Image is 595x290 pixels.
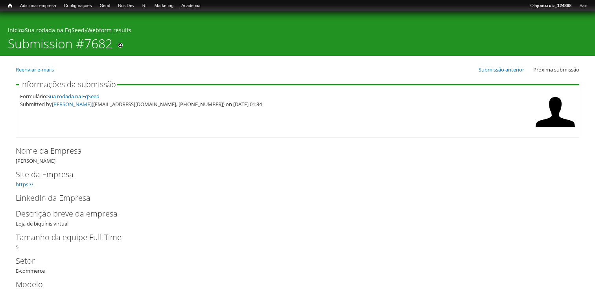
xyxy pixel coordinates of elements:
[52,101,92,108] a: [PERSON_NAME]
[536,126,575,133] a: Ver perfil do usuário.
[20,92,532,100] div: Formulário:
[19,81,117,88] legend: Informações da submissão
[16,2,60,10] a: Adicionar empresa
[60,2,96,10] a: Configurações
[177,2,204,10] a: Academia
[16,145,566,157] label: Nome da Empresa
[8,26,22,34] a: Início
[16,208,579,228] div: Loja de biquínis virtual
[526,2,575,10] a: Olájoao.ruiz_124888
[151,2,177,10] a: Marketing
[47,93,99,100] a: Sua rodada na EqSeed
[537,3,572,8] strong: joao.ruiz_124888
[8,26,587,36] div: » »
[16,255,566,267] label: Setor
[96,2,114,10] a: Geral
[575,2,591,10] a: Sair
[25,26,85,34] a: Sua rodada na EqSeed
[16,192,566,204] label: LinkedIn da Empresa
[8,3,12,8] span: Início
[87,26,131,34] a: Webform results
[114,2,138,10] a: Bus Dev
[533,66,579,73] span: Próxima submissão
[16,145,579,165] div: [PERSON_NAME]
[20,100,532,108] div: Submitted by ([EMAIL_ADDRESS][DOMAIN_NAME], [PHONE_NUMBER]) on [DATE] 01:34
[479,66,524,73] a: Submissão anterior
[16,181,33,188] a: https://
[16,169,566,180] label: Site da Empresa
[4,2,16,9] a: Início
[16,66,54,73] a: Reenviar e-mails
[536,92,575,132] img: Foto de Josilene Abreu
[138,2,151,10] a: RI
[16,255,579,275] div: E-commerce
[16,231,566,243] label: Tamanho da equipe Full-Time
[16,231,579,251] div: 5
[16,208,566,220] label: Descrição breve da empresa
[8,36,112,56] h1: Submission #7682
